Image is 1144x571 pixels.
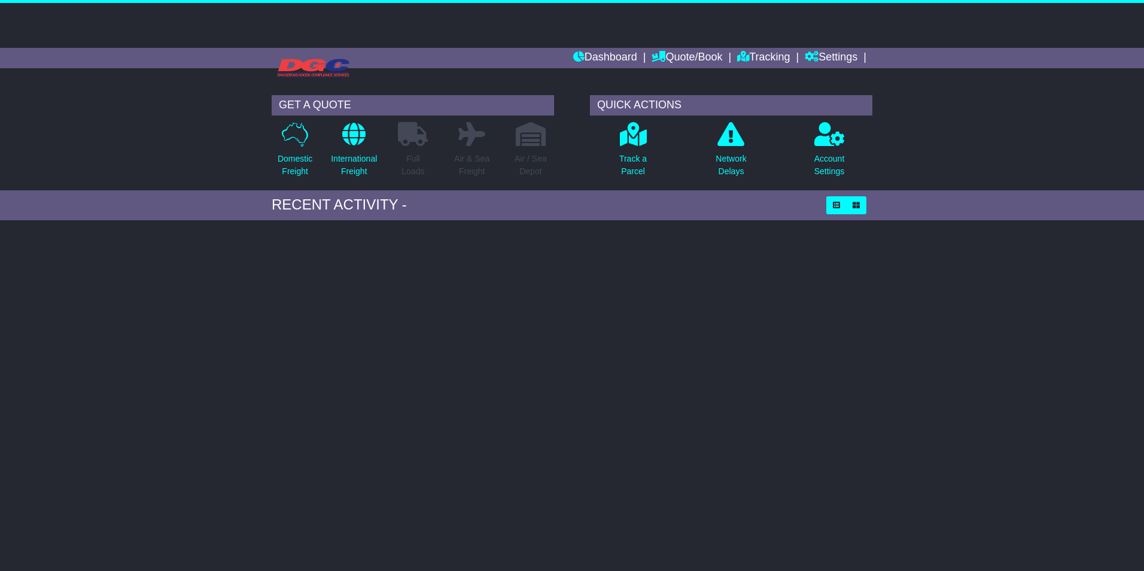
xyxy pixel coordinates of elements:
[515,153,547,178] p: Air / Sea Depot
[277,122,313,184] a: DomesticFreight
[715,122,747,184] a: NetworkDelays
[331,153,377,178] p: International Freight
[814,122,845,184] a: AccountSettings
[272,196,407,214] div: RECENT ACTIVITY -
[573,48,637,68] a: Dashboard
[619,122,647,184] a: Track aParcel
[814,153,845,178] p: Account Settings
[330,122,378,184] a: InternationalFreight
[454,153,489,178] p: Air & Sea Freight
[398,153,428,178] p: Full Loads
[590,95,872,116] div: QUICK ACTIONS
[716,153,746,178] p: Network Delays
[737,48,790,68] a: Tracking
[805,48,857,68] a: Settings
[278,153,312,178] p: Domestic Freight
[272,95,554,116] div: GET A QUOTE
[652,48,722,68] a: Quote/Book
[619,153,647,178] p: Track a Parcel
